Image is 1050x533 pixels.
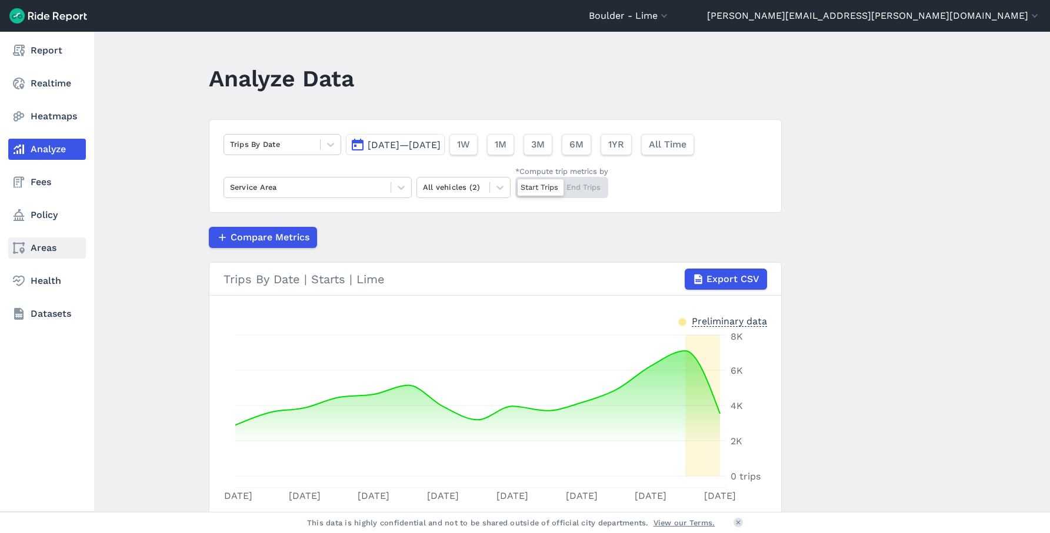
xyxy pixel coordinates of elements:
button: [DATE]—[DATE] [346,134,445,155]
a: Policy [8,205,86,226]
button: Export CSV [685,269,767,290]
span: 1W [457,138,470,152]
a: View our Terms. [654,517,715,528]
span: [DATE]—[DATE] [368,139,441,150]
button: [PERSON_NAME][EMAIL_ADDRESS][PERSON_NAME][DOMAIN_NAME] [707,9,1041,23]
span: Trips By Date [292,508,352,524]
button: 6M [562,134,591,155]
a: Datasets [8,303,86,324]
span: | Starts | Lime [292,511,416,522]
span: 6M [569,138,584,152]
a: Areas [8,237,86,259]
div: *Compute trip metrics by [515,166,608,177]
button: Boulder - Lime [589,9,670,23]
span: Compare Metrics [231,230,309,244]
button: 1W [449,134,478,155]
a: Analyze [8,139,86,160]
img: Ride Report [9,8,87,24]
tspan: [DATE] [358,490,389,501]
span: 1YR [608,138,624,152]
tspan: [DATE] [427,490,459,501]
button: All Time [641,134,694,155]
tspan: 2K [731,435,742,447]
a: Health [8,270,86,291]
span: Export CSV [706,272,759,286]
tspan: 0 trips [731,471,761,482]
div: Preliminary data [692,314,767,327]
a: Fees [8,172,86,193]
tspan: [DATE] [704,490,736,501]
tspan: [DATE] [288,490,320,501]
a: Realtime [8,73,86,94]
tspan: [DATE] [220,490,252,501]
h1: Analyze Data [209,62,354,95]
button: Compare Metrics [209,227,317,248]
button: 1M [487,134,514,155]
tspan: [DATE] [496,490,528,501]
button: 1YR [601,134,632,155]
tspan: [DATE] [635,490,666,501]
tspan: 4K [731,400,743,411]
div: Trips By Date | Starts | Lime [224,269,767,290]
tspan: 6K [731,365,743,376]
tspan: [DATE] [565,490,597,501]
a: Report [8,40,86,61]
span: 1M [495,138,506,152]
button: 3M [524,134,552,155]
a: Heatmaps [8,106,86,127]
span: All Time [649,138,686,152]
span: 3M [531,138,545,152]
tspan: 8K [731,331,743,342]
